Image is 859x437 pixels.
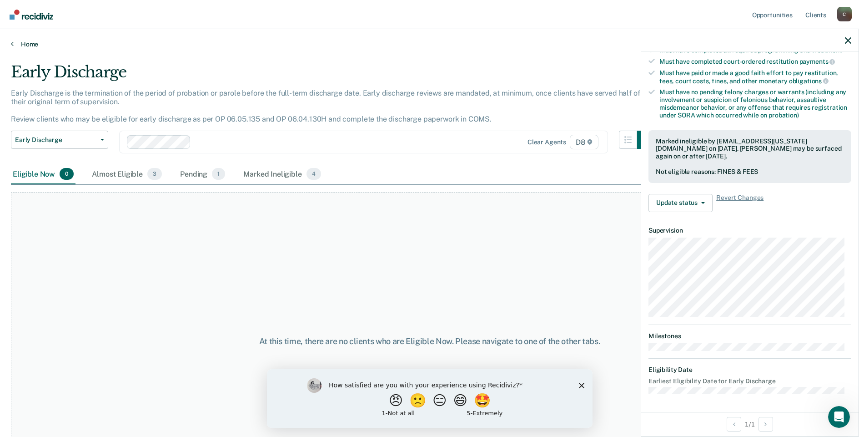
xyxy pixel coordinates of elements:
[648,332,851,340] dt: Milestones
[727,417,741,432] button: Previous Opportunity
[656,168,844,176] div: Not eligible reasons: FINES & FEES
[659,69,851,85] div: Must have paid or made a good faith effort to pay restitution, fees, court costs, fines, and othe...
[10,10,53,20] img: Recidiviz
[759,417,773,432] button: Next Opportunity
[570,135,598,149] span: D8
[241,164,323,184] div: Marked Ineligible
[659,88,851,119] div: Must have no pending felony charges or warrants (including any involvement or suspicion of feloni...
[656,137,844,160] div: Marked ineligible by [EMAIL_ADDRESS][US_STATE][DOMAIN_NAME] on [DATE]. [PERSON_NAME] may be surfa...
[60,168,74,180] span: 0
[90,164,164,184] div: Almost Eligible
[267,369,593,428] iframe: Survey by Kim from Recidiviz
[648,194,713,212] button: Update status
[178,164,227,184] div: Pending
[648,366,851,374] dt: Eligibility Date
[641,412,859,436] div: 1 / 1
[789,77,829,85] span: obligations
[799,58,835,65] span: payments
[11,164,75,184] div: Eligible Now
[11,40,848,48] a: Home
[812,46,842,54] span: treatment
[527,138,566,146] div: Clear agents
[221,336,639,346] div: At this time, there are no clients who are Eligible Now. Please navigate to one of the other tabs.
[212,168,225,180] span: 1
[837,7,852,21] button: Profile dropdown button
[147,168,162,180] span: 3
[769,112,799,119] span: probation)
[648,227,851,234] dt: Supervision
[659,57,851,66] div: Must have completed court-ordered restitution
[306,168,321,180] span: 4
[15,136,97,144] span: Early Discharge
[11,89,640,124] p: Early Discharge is the termination of the period of probation or parole before the full-term disc...
[837,7,852,21] div: C
[716,194,764,212] span: Revert Changes
[828,406,850,428] iframe: Intercom live chat
[648,377,851,385] dt: Earliest Eligibility Date for Early Discharge
[11,63,655,89] div: Early Discharge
